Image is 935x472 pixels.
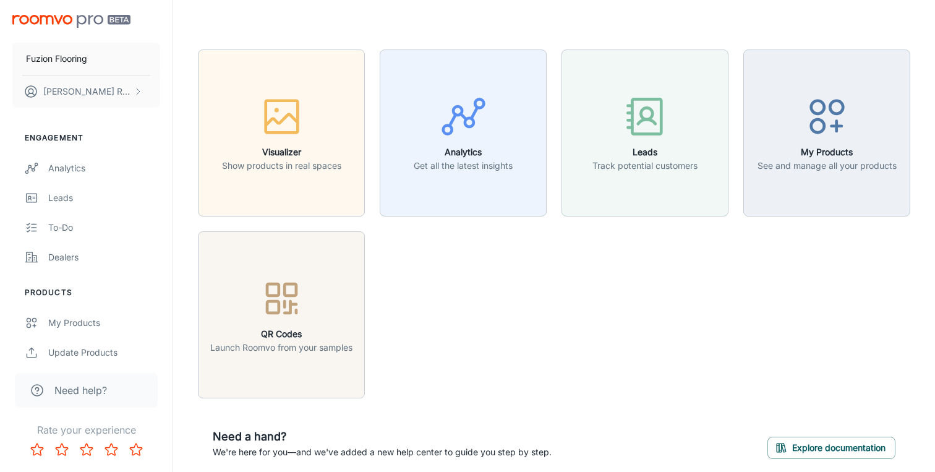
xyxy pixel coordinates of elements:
[380,126,547,138] a: AnalyticsGet all the latest insights
[12,15,130,28] img: Roomvo PRO Beta
[48,161,160,175] div: Analytics
[48,221,160,234] div: To-do
[198,49,365,217] button: VisualizerShow products in real spaces
[48,346,160,359] div: Update Products
[743,49,910,217] button: My ProductsSee and manage all your products
[210,341,352,354] p: Launch Roomvo from your samples
[767,437,895,459] button: Explore documentation
[561,49,728,217] button: LeadsTrack potential customers
[380,49,547,217] button: AnalyticsGet all the latest insights
[49,437,74,462] button: Rate 2 star
[213,428,552,445] h6: Need a hand?
[758,159,897,173] p: See and manage all your products
[414,145,513,159] h6: Analytics
[12,75,160,108] button: [PERSON_NAME] Rellama
[26,52,87,66] p: Fuzion Flooring
[12,43,160,75] button: Fuzion Flooring
[10,423,163,437] p: Rate your experience
[743,126,910,138] a: My ProductsSee and manage all your products
[198,231,365,398] button: QR CodesLaunch Roomvo from your samples
[210,327,352,341] h6: QR Codes
[74,437,99,462] button: Rate 3 star
[767,440,895,453] a: Explore documentation
[592,145,698,159] h6: Leads
[48,191,160,205] div: Leads
[124,437,148,462] button: Rate 5 star
[54,383,107,398] span: Need help?
[25,437,49,462] button: Rate 1 star
[43,85,130,98] p: [PERSON_NAME] Rellama
[48,251,160,264] div: Dealers
[99,437,124,462] button: Rate 4 star
[198,307,365,320] a: QR CodesLaunch Roomvo from your samples
[222,159,341,173] p: Show products in real spaces
[758,145,897,159] h6: My Products
[213,445,552,459] p: We're here for you—and we've added a new help center to guide you step by step.
[48,316,160,330] div: My Products
[561,126,728,138] a: LeadsTrack potential customers
[222,145,341,159] h6: Visualizer
[592,159,698,173] p: Track potential customers
[414,159,513,173] p: Get all the latest insights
